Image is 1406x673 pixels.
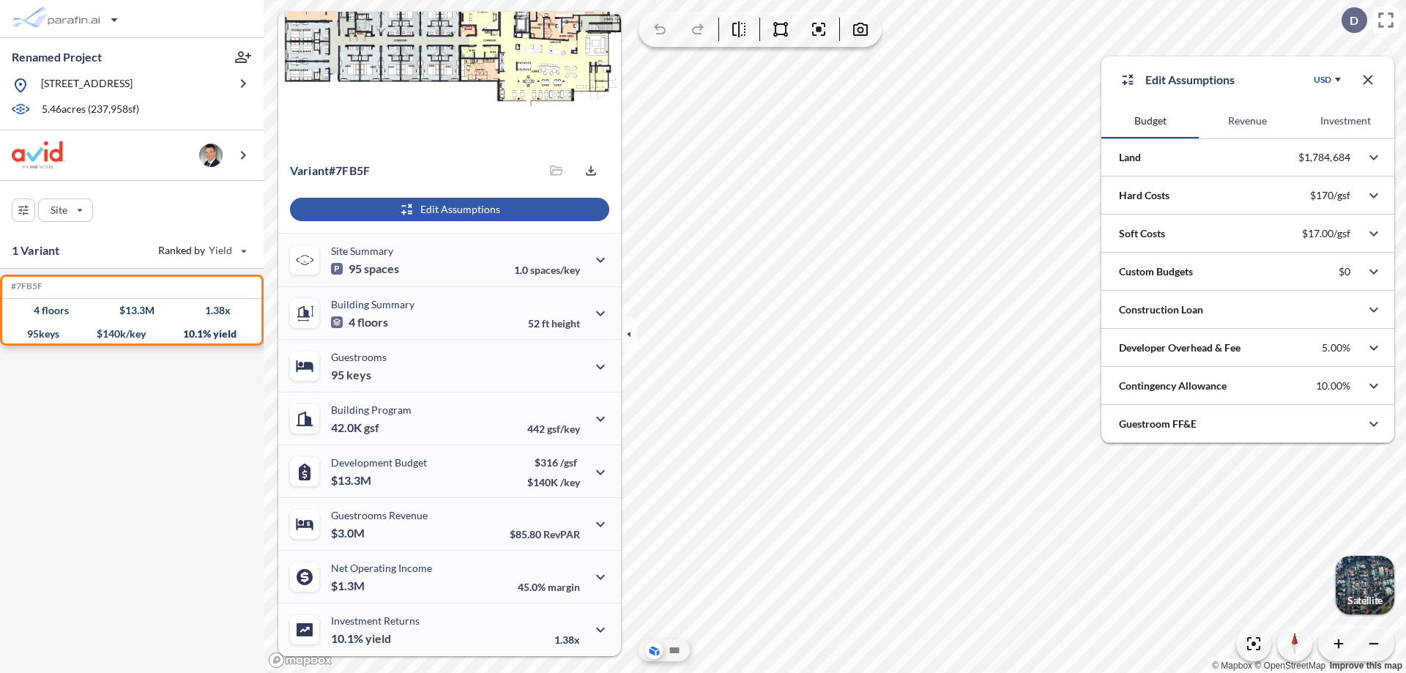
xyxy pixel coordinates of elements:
[290,198,609,221] button: Edit Assumptions
[1119,341,1241,355] p: Developer Overhead & Fee
[1119,264,1193,279] p: Custom Budgets
[1310,189,1350,202] p: $170/gsf
[1297,103,1394,138] button: Investment
[331,298,414,311] p: Building Summary
[560,476,580,488] span: /key
[510,528,580,540] p: $85.80
[290,163,370,178] p: # 7fb5f
[542,317,549,330] span: ft
[346,368,371,382] span: keys
[1101,103,1199,138] button: Budget
[146,239,256,262] button: Ranked by Yield
[666,642,683,659] button: Site Plan
[38,198,93,222] button: Site
[1347,595,1383,606] p: Satellite
[1145,71,1235,89] p: Edit Assumptions
[527,423,580,435] p: 442
[8,281,42,291] h5: Click to copy the code
[1298,151,1350,164] p: $1,784,684
[530,264,580,276] span: spaces/key
[1330,661,1402,671] a: Improve this map
[331,509,428,521] p: Guestrooms Revenue
[1119,417,1197,431] p: Guestroom FF&E
[331,351,387,363] p: Guestrooms
[331,261,399,276] p: 95
[1119,226,1165,241] p: Soft Costs
[331,526,367,540] p: $3.0M
[12,49,102,65] p: Renamed Project
[543,528,580,540] span: RevPAR
[331,579,367,593] p: $1.3M
[268,652,332,669] a: Mapbox homepage
[199,144,223,167] img: user logo
[357,315,388,330] span: floors
[527,476,580,488] p: $140K
[560,456,577,469] span: /gsf
[12,242,59,259] p: 1 Variant
[1314,74,1331,86] div: USD
[1350,14,1358,27] p: D
[551,317,580,330] span: height
[331,456,427,469] p: Development Budget
[554,633,580,646] p: 1.38x
[1119,188,1169,203] p: Hard Costs
[1119,379,1227,393] p: Contingency Allowance
[209,243,233,258] span: Yield
[528,317,580,330] p: 52
[331,631,391,646] p: 10.1%
[1336,556,1394,614] img: Switcher Image
[1119,150,1141,165] p: Land
[331,245,393,257] p: Site Summary
[331,614,420,627] p: Investment Returns
[51,203,67,217] p: Site
[1254,661,1325,671] a: OpenStreetMap
[1199,103,1296,138] button: Revenue
[12,141,65,168] img: BrandImage
[514,264,580,276] p: 1.0
[645,642,663,659] button: Aerial View
[331,315,388,330] p: 4
[331,420,379,435] p: 42.0K
[331,562,432,574] p: Net Operating Income
[41,76,133,94] p: [STREET_ADDRESS]
[364,420,379,435] span: gsf
[365,631,391,646] span: yield
[1212,661,1252,671] a: Mapbox
[331,404,412,416] p: Building Program
[518,581,580,593] p: 45.0%
[1302,227,1350,240] p: $17.00/gsf
[1322,341,1350,354] p: 5.00%
[1119,302,1203,317] p: Construction Loan
[331,368,371,382] p: 95
[527,456,580,469] p: $316
[1336,556,1394,614] button: Switcher ImageSatellite
[1316,379,1350,393] p: 10.00%
[548,581,580,593] span: margin
[547,423,580,435] span: gsf/key
[331,473,373,488] p: $13.3M
[290,163,329,177] span: Variant
[42,102,139,118] p: 5.46 acres ( 237,958 sf)
[364,261,399,276] span: spaces
[1339,265,1350,278] p: $0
